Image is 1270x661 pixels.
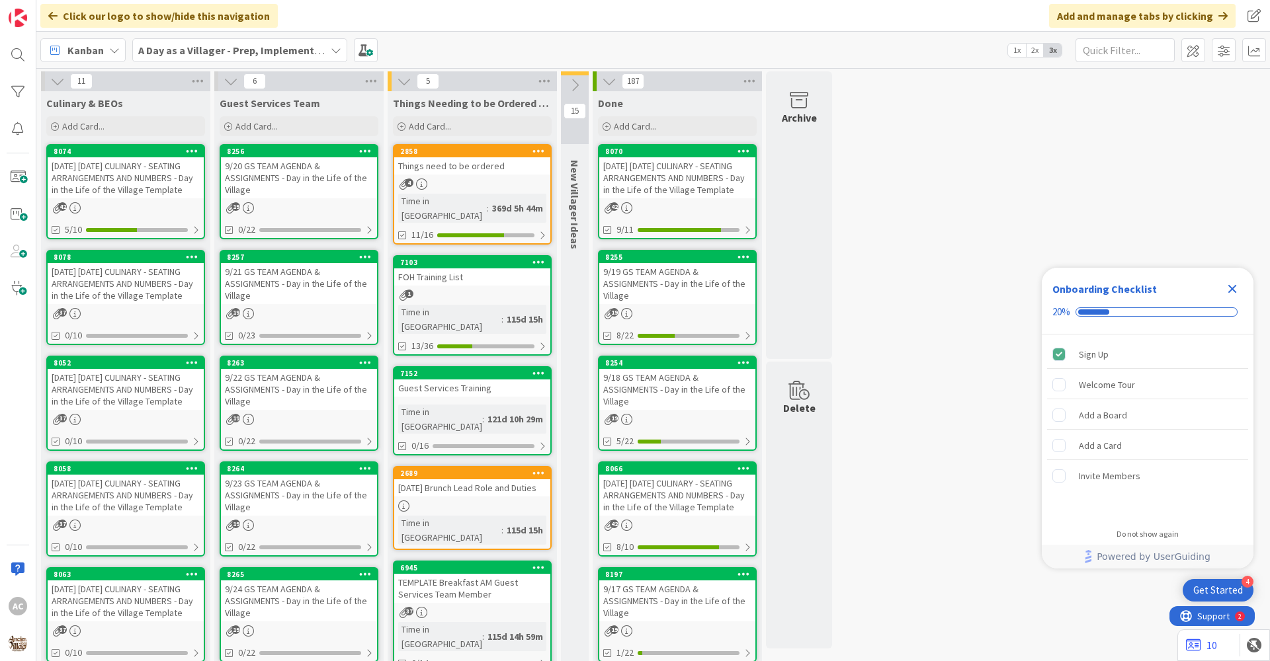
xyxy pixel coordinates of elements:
span: 9/11 [616,223,634,237]
span: Support [28,2,60,18]
a: 7152Guest Services TrainingTime in [GEOGRAPHIC_DATA]:121d 10h 29m0/16 [393,366,552,455]
span: Add Card... [614,120,656,132]
div: 8066 [599,463,755,475]
div: 82569/20 GS TEAM AGENDA & ASSIGNMENTS - Day in the Life of the Village [221,145,377,198]
span: : [482,412,484,426]
span: Add Card... [235,120,278,132]
a: 2858Things need to be orderedTime in [GEOGRAPHIC_DATA]:369d 5h 44m11/16 [393,144,552,245]
div: 4 [1242,576,1253,588]
div: 82559/19 GS TEAM AGENDA & ASSIGNMENTS - Day in the Life of the Village [599,251,755,304]
div: Add a Board is incomplete. [1047,401,1248,430]
span: 19 [232,308,240,317]
b: A Day as a Villager - Prep, Implement and Execute [138,44,374,57]
a: 8052[DATE] [DATE] CULINARY - SEATING ARRANGEMENTS AND NUMBERS - Day in the Life of the Village Te... [46,356,205,451]
span: 8/10 [616,540,634,554]
img: Visit kanbanzone.com [9,9,27,27]
div: 2858 [400,147,550,156]
span: Culinary & BEOs [46,97,123,110]
a: 8066[DATE] [DATE] CULINARY - SEATING ARRANGEMENTS AND NUMBERS - Day in the Life of the Village Te... [598,461,757,557]
a: 8074[DATE] [DATE] CULINARY - SEATING ARRANGEMENTS AND NUMBERS - Day in the Life of the Village Te... [46,144,205,239]
span: 4 [405,178,413,187]
div: 2689 [394,467,550,479]
div: Time in [GEOGRAPHIC_DATA] [398,516,501,545]
span: : [487,201,489,215]
div: 20% [1052,306,1070,318]
div: 8265 [227,570,377,579]
div: 8052 [54,358,204,368]
div: 121d 10h 29m [484,412,546,426]
span: Powered by UserGuiding [1097,549,1210,564]
span: 1 [405,290,413,298]
div: 115d 15h [503,312,546,327]
div: TEMPLATE Breakfast AM Guest Services Team Member [394,574,550,603]
div: [DATE] [DATE] CULINARY - SEATING ARRANGEMENTS AND NUMBERS - Day in the Life of the Village Template [48,580,204,621]
div: 7152Guest Services Training [394,368,550,397]
div: 8254 [605,358,755,368]
div: 9/21 GS TEAM AGENDA & ASSIGNMENTS - Day in the Life of the Village [221,263,377,304]
span: 5/10 [65,223,82,237]
div: Time in [GEOGRAPHIC_DATA] [398,194,487,223]
span: : [501,523,503,537]
div: Add a Card is incomplete. [1047,431,1248,460]
span: 13/36 [411,339,433,353]
div: Time in [GEOGRAPHIC_DATA] [398,622,482,651]
a: 10 [1186,637,1217,653]
span: Kanban [67,42,104,58]
span: 42 [610,520,618,528]
a: 8058[DATE] [DATE] CULINARY - SEATING ARRANGEMENTS AND NUMBERS - Day in the Life of the Village Te... [46,461,205,557]
div: 8257 [221,251,377,263]
div: Invite Members is incomplete. [1047,461,1248,490]
div: Do not show again [1117,529,1179,539]
span: New Villager Ideas [568,160,581,249]
div: Invite Members [1079,468,1140,484]
div: 8256 [227,147,377,156]
div: 9/19 GS TEAM AGENDA & ASSIGNMENTS - Day in the Life of the Village [599,263,755,304]
div: Checklist Container [1042,268,1253,568]
div: 9/18 GS TEAM AGENDA & ASSIGNMENTS - Day in the Life of the Village [599,369,755,410]
span: 19 [610,308,618,317]
div: [DATE] [DATE] CULINARY - SEATING ARRANGEMENTS AND NUMBERS - Day in the Life of the Village Template [599,475,755,516]
a: 82639/22 GS TEAM AGENDA & ASSIGNMENTS - Day in the Life of the Village0/22 [220,356,378,451]
span: 11 [70,73,93,89]
div: 8052 [48,357,204,369]
span: 5/22 [616,434,634,448]
span: 19 [610,414,618,422]
div: [DATE] [DATE] CULINARY - SEATING ARRANGEMENTS AND NUMBERS - Day in the Life of the Village Template [48,263,204,304]
div: [DATE] [DATE] CULINARY - SEATING ARRANGEMENTS AND NUMBERS - Day in the Life of the Village Template [599,157,755,198]
span: 0/22 [238,223,255,237]
div: Sign Up is complete. [1047,340,1248,369]
div: 8070 [605,147,755,156]
div: 2689[DATE] Brunch Lead Role and Duties [394,467,550,496]
input: Quick Filter... [1076,38,1175,62]
div: 82659/24 GS TEAM AGENDA & ASSIGNMENTS - Day in the Life of the Village [221,568,377,621]
span: Guest Services Team [220,97,320,110]
a: 8070[DATE] [DATE] CULINARY - SEATING ARRANGEMENTS AND NUMBERS - Day in the Life of the Village Te... [598,144,757,239]
a: Powered by UserGuiding [1048,545,1247,568]
div: 8264 [221,463,377,475]
div: 8265 [221,568,377,580]
span: 3x [1044,44,1062,57]
span: 6 [243,73,266,89]
div: 8255 [605,253,755,262]
span: 2x [1026,44,1044,57]
span: 19 [232,520,240,528]
a: 82649/23 GS TEAM AGENDA & ASSIGNMENTS - Day in the Life of the Village0/22 [220,461,378,557]
span: Add Card... [409,120,451,132]
span: 37 [405,607,413,615]
div: 2858Things need to be ordered [394,145,550,175]
span: 19 [232,625,240,634]
span: 0/23 [238,329,255,342]
div: Footer [1042,545,1253,568]
div: 8058 [54,464,204,473]
div: 8078 [48,251,204,263]
div: Welcome Tour [1079,377,1135,393]
div: 7103FOH Training List [394,256,550,286]
span: 11/16 [411,228,433,242]
span: 8/22 [616,329,634,342]
div: Close Checklist [1222,278,1243,299]
span: 19 [610,625,618,634]
div: 82549/18 GS TEAM AGENDA & ASSIGNMENTS - Day in the Life of the Village [599,357,755,410]
div: [DATE] [DATE] CULINARY - SEATING ARRANGEMENTS AND NUMBERS - Day in the Life of the Village Template [48,157,204,198]
div: 9/23 GS TEAM AGENDA & ASSIGNMENTS - Day in the Life of the Village [221,475,377,516]
div: 8063 [48,568,204,580]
